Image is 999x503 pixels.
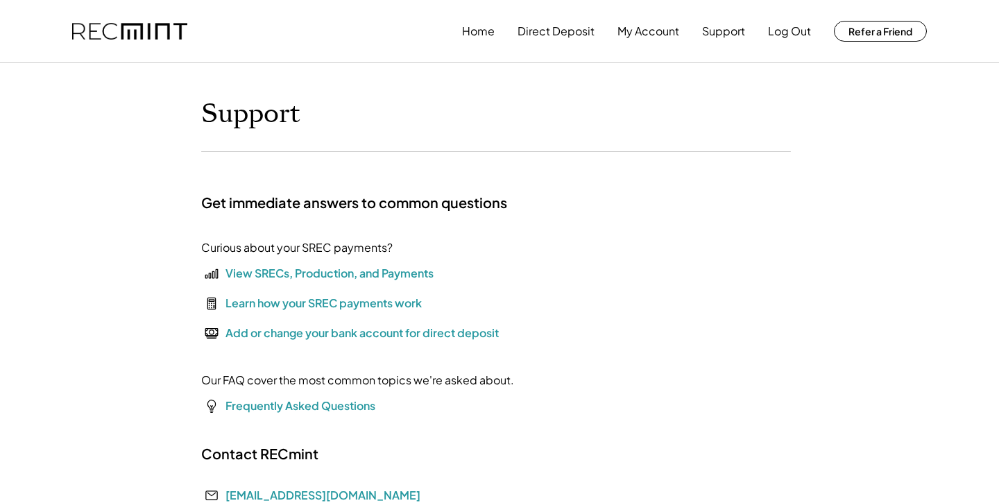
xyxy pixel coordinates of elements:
[225,488,420,502] a: [EMAIL_ADDRESS][DOMAIN_NAME]
[518,17,595,45] button: Direct Deposit
[201,98,300,130] h1: Support
[462,17,495,45] button: Home
[201,372,514,389] div: Our FAQ cover the most common topics we're asked about.
[225,265,434,282] div: View SRECs, Production, and Payments
[834,21,927,42] button: Refer a Friend
[201,239,393,256] div: Curious about your SREC payments?
[225,398,375,413] a: Frequently Asked Questions
[702,17,745,45] button: Support
[768,17,811,45] button: Log Out
[617,17,679,45] button: My Account
[201,445,318,463] h2: Contact RECmint
[72,23,187,40] img: recmint-logotype%403x.png
[201,194,507,212] h2: Get immediate answers to common questions
[225,295,422,312] div: Learn how your SREC payments work
[225,325,499,341] div: Add or change your bank account for direct deposit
